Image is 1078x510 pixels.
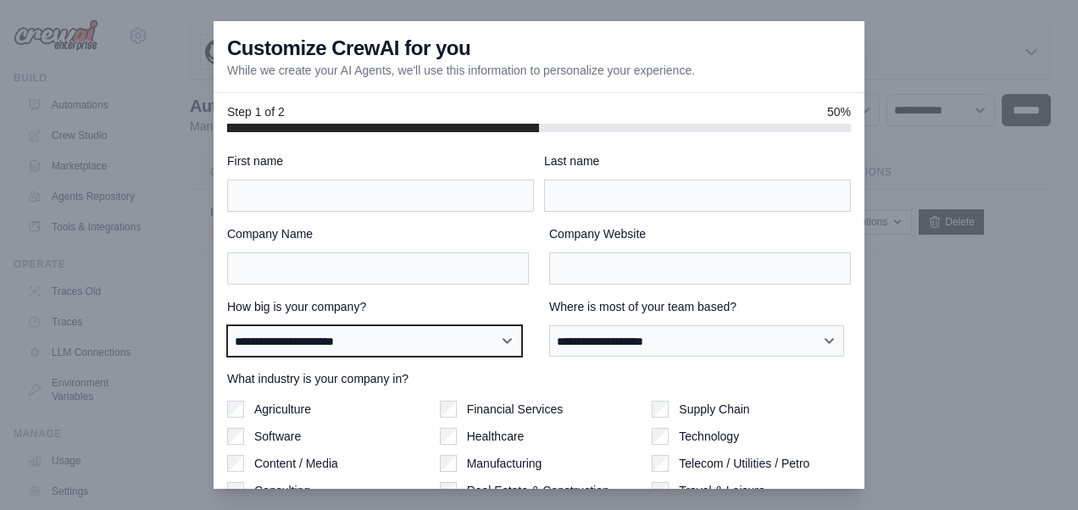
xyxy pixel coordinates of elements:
label: Last name [544,152,851,169]
label: Company Name [227,225,529,242]
h3: Customize CrewAI for you [227,35,470,62]
label: Company Website [549,225,851,242]
label: Agriculture [254,401,311,418]
label: Supply Chain [679,401,749,418]
label: Real Estate & Construction [467,482,609,499]
label: Telecom / Utilities / Petro [679,455,809,472]
label: Consulting [254,482,310,499]
label: Content / Media [254,455,338,472]
p: While we create your AI Agents, we'll use this information to personalize your experience. [227,62,695,79]
label: First name [227,152,534,169]
label: Healthcare [467,428,525,445]
label: Software [254,428,301,445]
span: Step 1 of 2 [227,103,285,120]
label: What industry is your company in? [227,370,851,387]
label: How big is your company? [227,298,529,315]
iframe: Chat Widget [993,429,1078,510]
label: Technology [679,428,739,445]
label: Financial Services [467,401,564,418]
label: Where is most of your team based? [549,298,851,315]
span: 50% [827,103,851,120]
label: Manufacturing [467,455,542,472]
label: Travel & Leisure [679,482,764,499]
